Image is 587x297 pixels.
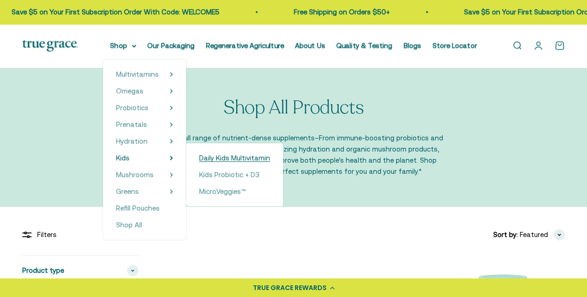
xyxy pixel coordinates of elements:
[116,186,173,197] summary: Greens
[22,229,138,240] div: Filters
[116,171,154,178] span: Mushrooms
[116,86,143,97] a: Omegas
[116,203,173,214] a: Refill Pouches
[206,41,284,49] a: Regenerative Agriculture
[295,41,325,49] a: About Us
[116,169,173,180] summary: Mushrooms
[493,229,518,240] span: Sort by:
[199,187,246,195] span: MicroVeggies™
[199,186,270,197] a: MicroVeggies™
[520,229,548,240] span: Featured
[116,204,160,212] span: Refill Pouches
[224,97,363,118] p: Shop All Products
[22,256,138,285] summary: Product type
[116,187,139,195] span: Greens
[116,102,148,113] a: Probiotics
[199,169,270,180] a: Kids Probiotic + D3
[199,171,259,178] span: Kids Probiotic + D3
[116,119,173,130] summary: Prenatals
[116,219,173,231] a: Shop All
[116,70,159,78] span: Multivitamins
[143,132,445,177] p: Explore our full range of nutrient-dense supplements–From immune-boosting probiotics and whole fo...
[116,69,173,80] summary: Multivitamins
[404,41,421,49] a: Blogs
[116,152,173,164] summary: Kids
[116,120,147,128] span: Prenatals
[199,154,270,162] span: Daily Kids Multivitamin
[116,152,129,164] a: Kids
[253,283,327,293] div: TRUE GRACE REWARDS
[116,86,173,97] summary: Omegas
[116,119,147,130] a: Prenatals
[116,136,173,147] summary: Hydration
[116,169,154,180] a: Mushrooms
[116,136,148,147] a: Hydration
[116,102,173,113] summary: Probiotics
[22,265,64,276] span: Product type
[116,221,142,229] span: Shop All
[116,137,148,145] span: Hydration
[432,41,477,49] a: Store Locator
[148,41,195,49] a: Our Packaging
[336,41,393,49] a: Quality & Testing
[116,104,148,112] span: Probiotics
[290,8,387,16] a: Free Shipping on Orders $50+
[116,186,139,197] a: Greens
[116,69,159,80] a: Multivitamins
[199,152,270,164] a: Daily Kids Multivitamin
[116,87,143,95] span: Omegas
[110,40,136,51] summary: Shop
[520,229,565,240] button: Featured
[8,7,216,18] p: Save $5 on Your First Subscription Order With Code: WELCOME5
[116,154,129,162] span: Kids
